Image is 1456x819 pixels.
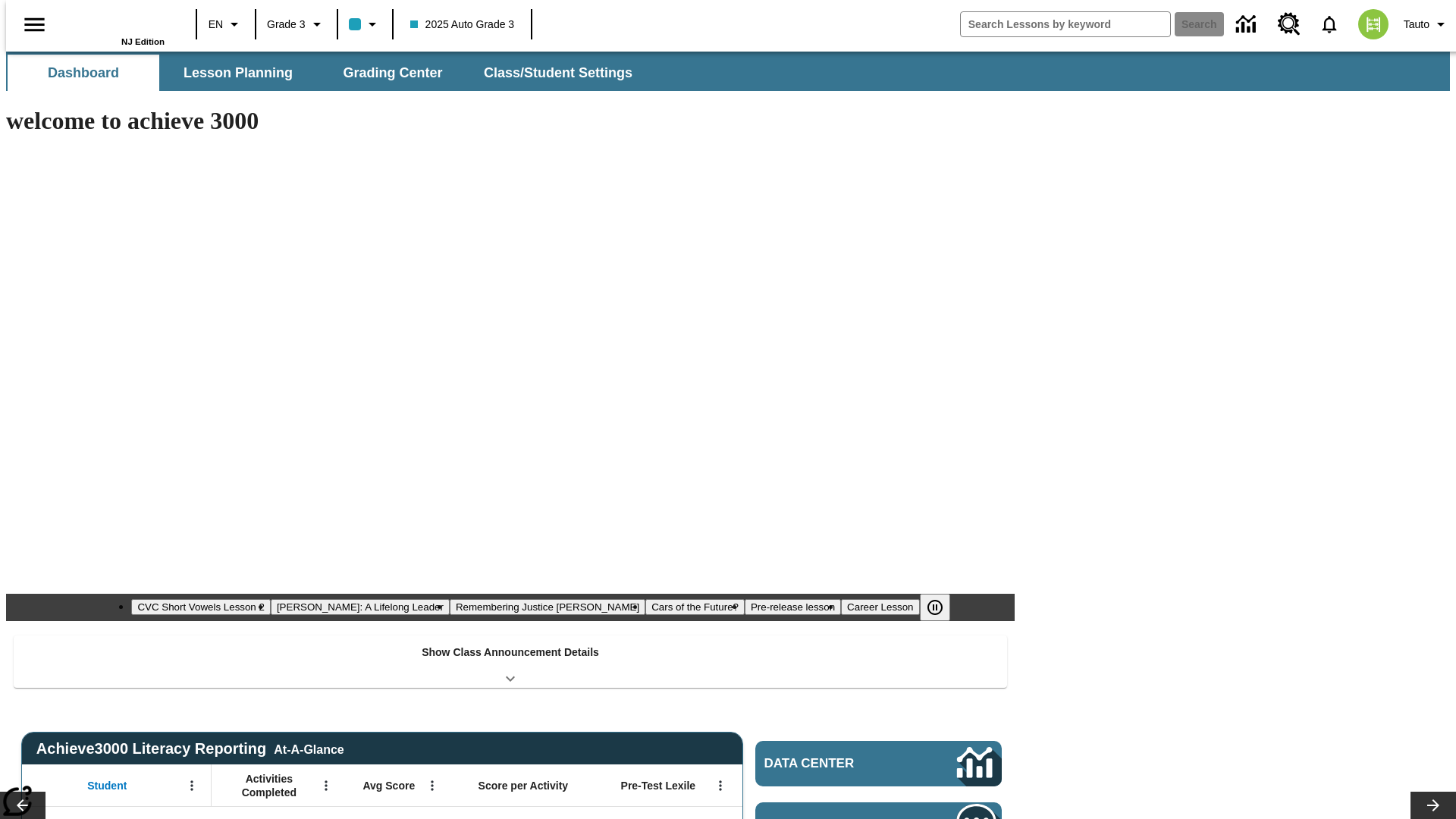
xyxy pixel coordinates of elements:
[479,779,569,792] span: Score per Activity
[267,17,306,33] span: Grade 3
[1404,17,1429,33] span: Tauto
[1349,5,1398,44] button: Select a new avatar
[180,774,203,797] button: Open Menu
[315,774,337,797] button: Open Menu
[422,645,599,661] p: Show Class Announcement Details
[87,779,127,792] span: Student
[209,17,223,33] span: EN
[709,774,732,797] button: Open Menu
[202,11,250,38] button: Language: EN, Select a language
[920,594,950,621] button: Pause
[764,756,906,771] span: Data Center
[755,741,1002,786] a: Data Center
[66,5,165,46] div: Home
[6,52,1450,91] div: SubNavbar
[14,635,1007,688] div: Show Class Announcement Details
[8,55,159,91] button: Dashboard
[645,599,745,615] button: Slide 4 Cars of the Future?
[131,599,270,615] button: Slide 1 CVC Short Vowels Lesson 2
[1398,11,1456,38] button: Profile/Settings
[219,772,319,799] span: Activities Completed
[1310,5,1349,44] a: Notifications
[362,779,415,792] span: Avg Score
[421,774,444,797] button: Open Menu
[121,37,165,46] span: NJ Edition
[1227,4,1269,45] a: Data Center
[472,55,645,91] button: Class/Student Settings
[841,599,919,615] button: Slide 6 Career Lesson
[961,12,1170,36] input: search field
[274,740,344,757] div: At-A-Glance
[36,740,344,758] span: Achieve3000 Literacy Reporting
[410,17,515,33] span: 2025 Auto Grade 3
[450,599,645,615] button: Slide 3 Remembering Justice O'Connor
[1269,4,1310,45] a: Resource Center, Will open in new tab
[343,11,388,38] button: Class color is light blue. Change class color
[1358,9,1389,39] img: avatar image
[6,107,1015,135] h1: welcome to achieve 3000
[920,594,965,621] div: Pause
[162,55,314,91] button: Lesson Planning
[621,779,696,792] span: Pre-Test Lexile
[1410,792,1456,819] button: Lesson carousel, Next
[6,55,646,91] div: SubNavbar
[12,2,57,47] button: Open side menu
[745,599,841,615] button: Slide 5 Pre-release lesson
[261,11,332,38] button: Grade: Grade 3, Select a grade
[66,7,165,37] a: Home
[271,599,450,615] button: Slide 2 Dianne Feinstein: A Lifelong Leader
[317,55,469,91] button: Grading Center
